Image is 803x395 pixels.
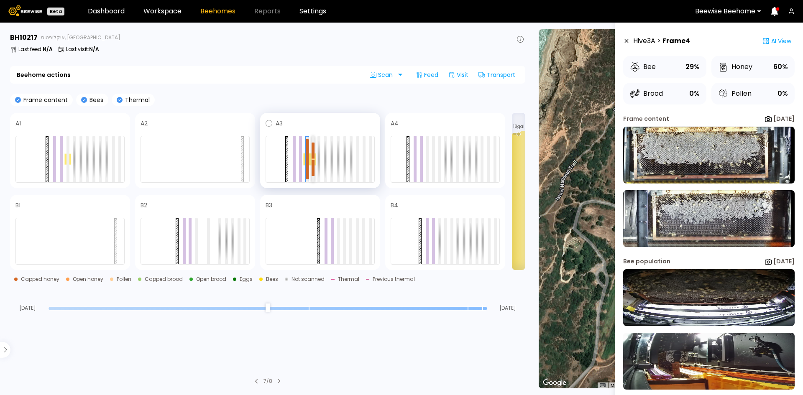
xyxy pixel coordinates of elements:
b: N/A [89,46,99,53]
span: 18 gal [513,125,524,129]
a: Dashboard [88,8,125,15]
div: Bee population [623,257,670,266]
h4: B4 [391,202,398,208]
div: Open brood [196,277,226,282]
div: Eggs [240,277,253,282]
div: Frame content [623,115,669,123]
img: 20250904_105921-a-1663.67-back-10217-XXXXmjbr.jpg [623,190,795,247]
div: Beta [47,8,64,15]
div: Thermal [338,277,359,282]
span: [DATE] [490,306,525,311]
h4: B3 [266,202,272,208]
div: Hive 3 A > [633,33,690,49]
div: Pollen [718,89,752,99]
button: Keyboard shortcuts [600,382,606,388]
p: Thermal [123,97,150,103]
img: 20250904_105921-a-1663.67-front-10217-XXXXmjbr.jpg [623,127,795,183]
a: Beehomes [200,8,235,15]
div: 60% [773,61,788,73]
b: N/A [43,46,53,53]
span: Map data ©2025 Mapa GISrael Imagery ©2025 Airbus, CNES / Airbus, Maxar Technologies [611,383,777,387]
div: Feed [412,68,442,82]
div: Honey [718,62,752,72]
div: 29% [685,61,700,73]
a: Settings [299,8,326,15]
p: Last feed : [18,47,53,52]
img: 20250904_105059_0300-a-1663-back-10217-XXXXmjbr.jpg [623,333,795,390]
div: 0% [777,88,788,99]
p: Bees [87,97,103,103]
b: Beehome actions [17,72,71,78]
div: Capped brood [145,277,183,282]
div: Bee [630,62,656,72]
div: Bees [266,277,278,282]
div: Open honey [73,277,103,282]
span: [DATE] [10,306,45,311]
div: AI View [760,33,795,49]
span: Reports [254,8,281,15]
div: Pollen [117,277,131,282]
div: 7 / 8 [263,377,272,385]
span: איקליפטוס, [GEOGRAPHIC_DATA] [41,35,120,40]
strong: Frame 4 [662,36,690,46]
h4: B1 [15,202,20,208]
h3: BH 10217 [10,34,38,41]
div: Not scanned [292,277,325,282]
h4: A1 [15,120,21,126]
div: Capped honey [21,277,59,282]
div: Brood [630,89,663,99]
span: Scan [370,71,396,78]
b: [DATE] [773,115,795,123]
div: Previous thermal [373,277,415,282]
img: Beewise logo [8,5,42,16]
p: Frame content [21,97,68,103]
a: Open this area in Google Maps (opens a new window) [541,377,568,388]
b: [DATE] [773,257,795,265]
h4: B2 [141,202,147,208]
div: 0% [689,88,700,99]
h4: A2 [141,120,148,126]
h4: A3 [276,120,283,126]
div: Transport [475,68,519,82]
img: 20250904_105059_0300-a-1663-front-10217-XXXXmjbr.jpg [623,269,795,326]
p: Last visit : [66,47,99,52]
img: Google [541,377,568,388]
div: Visit [445,68,472,82]
h4: A4 [391,120,399,126]
a: Workspace [143,8,182,15]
